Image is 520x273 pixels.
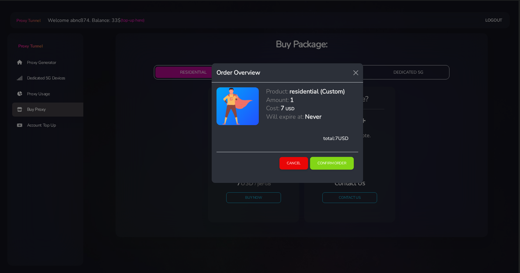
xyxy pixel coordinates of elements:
[279,157,308,170] button: Cancel
[286,106,294,112] h6: USD
[266,113,304,121] h5: Will expire at:
[491,243,512,265] iframe: Webchat Widget
[290,96,294,104] h5: 1
[266,96,289,104] h5: Amount:
[305,113,321,121] h5: Never
[289,87,345,96] h5: residential (Custom)
[335,135,338,142] span: 7
[310,157,354,170] button: Confirm Order
[266,104,279,112] h5: Cost:
[351,68,361,78] button: Close
[266,87,288,96] h5: Product:
[281,104,284,112] h5: 7
[323,135,348,142] span: total: USD
[222,87,253,125] img: antenna.png
[217,68,260,77] h5: Order Overview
